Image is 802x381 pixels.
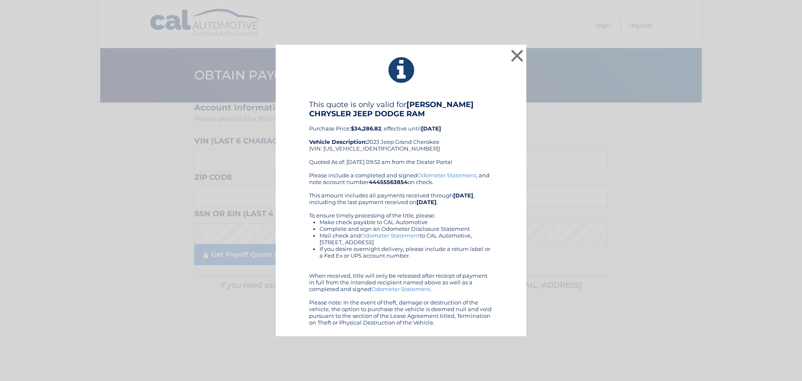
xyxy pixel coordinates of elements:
a: Odometer Statement [371,286,430,292]
b: [DATE] [421,125,441,132]
div: Please include a completed and signed , and note account number on check. This amount includes al... [309,172,493,326]
strong: Vehicle Description: [309,138,367,145]
b: $34,286.82 [351,125,381,132]
b: [DATE] [416,199,437,205]
li: Make check payable to CAL Automotive [320,219,493,225]
a: Odometer Statement [417,172,476,179]
b: [DATE] [453,192,473,199]
div: Purchase Price: , effective until 2023 Jeep Grand Cherokee (VIN: [US_VEHICLE_IDENTIFICATION_NUMBE... [309,100,493,172]
li: Complete and sign an Odometer Disclosure Statement [320,225,493,232]
a: Odometer Statement [361,232,420,239]
button: × [509,47,525,64]
li: Mail check and to CAL Automotive, [STREET_ADDRESS] [320,232,493,245]
b: [PERSON_NAME] CHRYSLER JEEP DODGE RAM [309,100,474,118]
b: 44455563854 [369,179,408,185]
li: If you desire overnight delivery, please include a return label or a Fed Ex or UPS account number. [320,245,493,259]
h4: This quote is only valid for [309,100,493,118]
